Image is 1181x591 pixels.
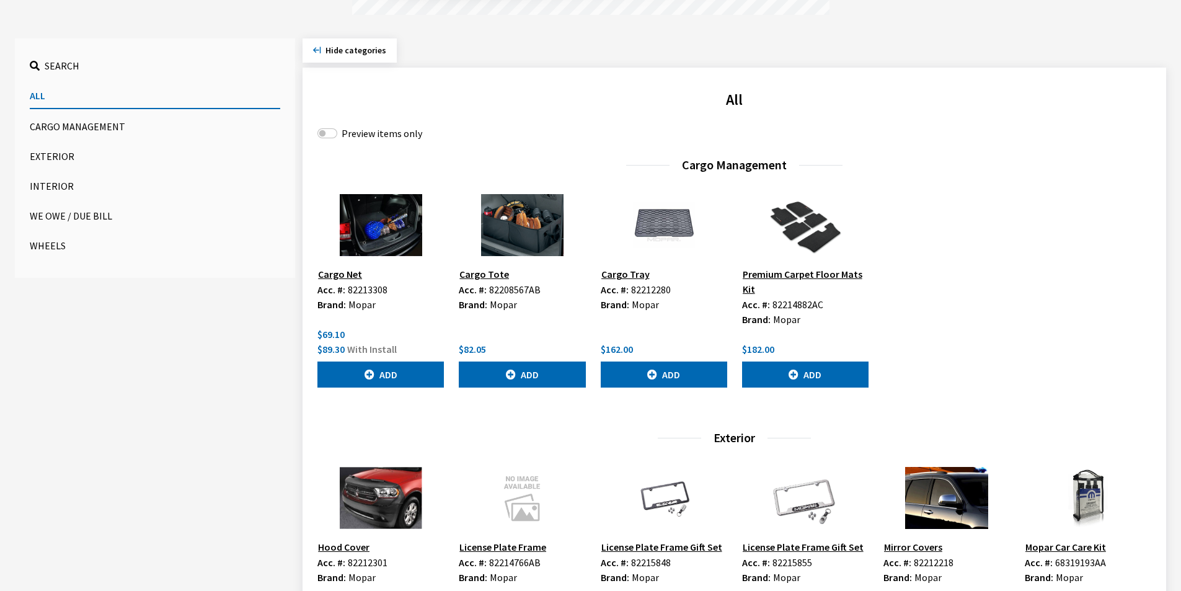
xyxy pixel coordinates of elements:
[883,555,911,570] label: Acc. #:
[772,298,823,311] span: 82214882AC
[742,362,869,388] button: Add
[317,570,346,585] label: Brand:
[317,266,363,282] button: Cargo Net
[459,297,487,312] label: Brand:
[601,539,723,555] button: License Plate Frame Gift Set
[317,539,370,555] button: Hood Cover
[883,467,1010,529] img: Image for Mirror Covers
[459,266,510,282] button: Cargo Tote
[325,45,386,56] span: Click to hide category section.
[1056,571,1083,584] span: Mopar
[632,571,659,584] span: Mopar
[601,194,727,256] img: Image for Cargo Tray
[30,203,280,228] button: We Owe / Due Bill
[631,283,671,296] span: 82212280
[601,297,629,312] label: Brand:
[914,571,942,584] span: Mopar
[1025,467,1151,529] img: Image for Mopar Car Care Kit
[342,126,422,141] label: Preview items only
[742,570,771,585] label: Brand:
[317,297,346,312] label: Brand:
[1055,556,1106,569] span: 68319193AA
[742,312,771,327] label: Brand:
[601,555,629,570] label: Acc. #:
[30,144,280,169] button: Exterior
[348,556,387,569] span: 82212301
[773,313,800,326] span: Mopar
[30,174,280,198] button: Interior
[459,467,585,529] img: Image for License Plate Frame
[30,83,280,109] button: All
[742,467,869,529] img: Image for License Plate Frame Gift Set
[489,556,541,569] span: 82214766AB
[601,467,727,529] img: Image for License Plate Frame Gift Set
[631,556,671,569] span: 82215848
[317,429,1151,447] h3: Exterior
[601,266,650,282] button: Cargo Tray
[632,298,659,311] span: Mopar
[1025,555,1053,570] label: Acc. #:
[601,343,633,355] span: $162.00
[914,556,953,569] span: 82212218
[303,38,397,63] button: Hide categories
[459,282,487,297] label: Acc. #:
[773,571,800,584] span: Mopar
[317,89,1151,111] h2: All
[317,362,444,388] button: Add
[317,555,345,570] label: Acc. #:
[459,362,585,388] button: Add
[459,539,547,555] button: License Plate Frame
[883,539,943,555] button: Mirror Covers
[348,283,387,296] span: 82213308
[742,297,770,312] label: Acc. #:
[459,555,487,570] label: Acc. #:
[45,60,79,72] span: Search
[601,362,727,388] button: Add
[883,570,912,585] label: Brand:
[490,571,517,584] span: Mopar
[1025,539,1107,555] button: Mopar Car Care Kit
[1025,570,1053,585] label: Brand:
[317,343,345,355] span: $89.30
[317,328,345,340] span: $69.10
[317,467,444,529] img: Image for Hood Cover
[459,343,486,355] span: $82.05
[742,266,869,297] button: Premium Carpet Floor Mats Kit
[772,556,812,569] span: 82215855
[317,282,345,297] label: Acc. #:
[317,156,1151,174] h3: Cargo Management
[742,343,774,355] span: $182.00
[348,571,376,584] span: Mopar
[459,570,487,585] label: Brand:
[742,194,869,256] img: Image for Premium Carpet Floor Mats Kit
[317,194,444,256] img: Image for Cargo Net
[347,343,397,355] span: With Install
[742,539,864,555] button: License Plate Frame Gift Set
[30,114,280,139] button: Cargo Management
[30,233,280,258] button: Wheels
[459,194,585,256] img: Image for Cargo Tote
[490,298,517,311] span: Mopar
[601,570,629,585] label: Brand:
[489,283,541,296] span: 82208567AB
[348,298,376,311] span: Mopar
[601,282,629,297] label: Acc. #:
[742,555,770,570] label: Acc. #:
